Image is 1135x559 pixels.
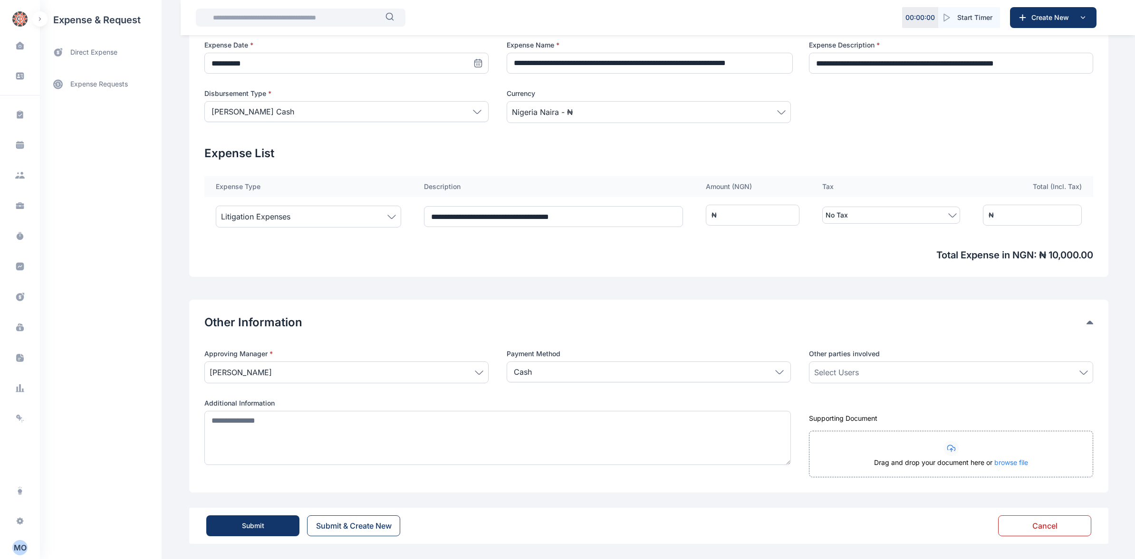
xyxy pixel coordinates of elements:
p: [PERSON_NAME] Cash [212,106,294,117]
button: Create New [1010,7,1097,28]
h2: Expense List [204,146,1093,161]
span: Start Timer [957,13,992,22]
div: ₦ [989,210,994,220]
div: ₦ [712,210,717,220]
th: Tax [811,176,971,197]
button: Start Timer [938,7,1000,28]
span: direct expense [70,47,117,57]
div: M O [12,542,28,553]
div: Supporting Document [809,414,1093,423]
th: Total (Incl. Tax) [971,176,1093,197]
label: Expense Description [809,40,1093,50]
label: Disbursement Type [204,89,489,98]
span: [PERSON_NAME] [210,367,272,378]
button: Other Information [204,315,1087,330]
button: MO [6,540,34,555]
div: Drag and drop your document here or [809,458,1093,477]
span: Other parties involved [809,349,880,359]
label: Payment Method [507,349,791,359]
span: Nigeria Naira - ₦ [512,106,573,118]
button: Submit & Create New [307,515,400,536]
th: Expense Type [204,176,413,197]
label: Expense Name [507,40,791,50]
div: Other Information [204,315,1093,330]
span: Create New [1028,13,1077,22]
span: No Tax [826,209,848,221]
p: 00 : 00 : 00 [905,13,935,22]
th: Amount ( NGN ) [694,176,811,197]
button: Submit [206,515,299,536]
div: Submit [242,521,264,531]
button: Cancel [998,515,1091,536]
span: browse file [994,458,1028,466]
a: direct expense [40,40,162,65]
label: Expense Date [204,40,489,50]
button: MO [12,540,28,555]
label: Additional Information [204,398,791,408]
p: Cash [514,366,532,378]
a: expense requests [40,73,162,95]
span: Select Users [814,367,859,378]
span: Approving Manager [204,349,273,359]
span: Litigation Expenses [221,211,290,222]
span: Currency [507,89,535,98]
th: Description [413,176,694,197]
span: Total Expense in NGN : ₦ 10,000.00 [204,248,1093,262]
div: expense requests [40,65,162,95]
